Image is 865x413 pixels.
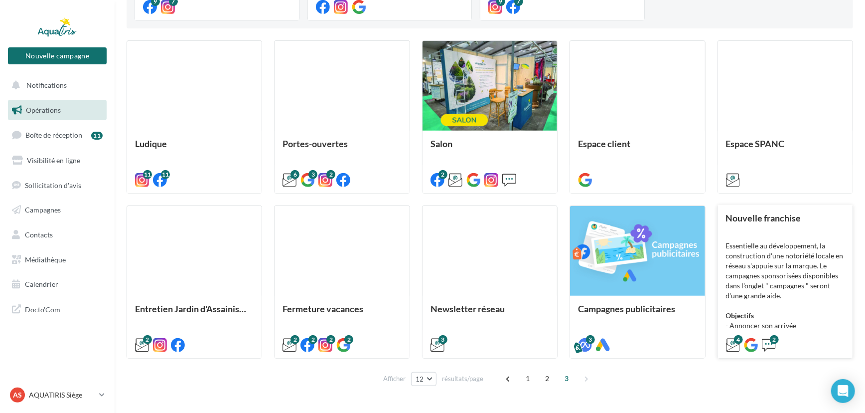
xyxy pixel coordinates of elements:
[290,170,299,179] div: 6
[559,371,575,387] span: 3
[25,131,82,139] span: Boîte de réception
[726,213,845,233] div: Nouvelle franchise
[26,81,67,89] span: Notifications
[831,379,855,403] div: Open Intercom Messenger
[26,106,61,114] span: Opérations
[520,371,536,387] span: 1
[586,335,595,344] div: 3
[6,75,105,96] button: Notifications
[770,335,779,344] div: 2
[344,335,353,344] div: 2
[6,175,109,196] a: Sollicitation d'avis
[8,386,107,405] a: AS AQUATIRIS Siège
[383,374,406,384] span: Afficher
[308,170,317,179] div: 3
[438,170,447,179] div: 2
[25,230,53,239] span: Contacts
[161,170,170,179] div: 11
[13,390,22,400] span: AS
[438,335,447,344] div: 3
[326,335,335,344] div: 2
[540,371,556,387] span: 2
[6,299,109,320] a: Docto'Com
[27,156,80,165] span: Visibilité en ligne
[6,249,109,270] a: Médiathèque
[25,206,61,214] span: Campagnes
[25,280,58,288] span: Calendrier
[283,139,401,159] div: Portes-ouvertes
[135,304,254,324] div: Entretien Jardin d'Assainissement
[143,170,152,179] div: 11
[431,304,549,324] div: Newsletter réseau
[726,139,845,159] div: Espace SPANC
[578,139,697,159] div: Espace client
[578,304,697,324] div: Campagnes publicitaires
[8,47,107,64] button: Nouvelle campagne
[726,311,754,320] strong: Objectifs
[431,139,549,159] div: Salon
[283,304,401,324] div: Fermeture vacances
[91,132,103,140] div: 11
[25,181,81,189] span: Sollicitation d'avis
[6,100,109,121] a: Opérations
[726,241,845,341] div: Essentielle au développement, la construction d'une notoriété locale en réseau s'appuie sur la ma...
[6,124,109,146] a: Boîte de réception11
[135,139,254,159] div: Ludique
[6,150,109,171] a: Visibilité en ligne
[411,372,436,386] button: 12
[25,303,60,316] span: Docto'Com
[734,335,743,344] div: 4
[326,170,335,179] div: 2
[6,224,109,245] a: Contacts
[416,375,424,383] span: 12
[6,274,109,295] a: Calendrier
[308,335,317,344] div: 2
[290,335,299,344] div: 2
[25,255,66,264] span: Médiathèque
[29,390,95,400] p: AQUATIRIS Siège
[6,200,109,220] a: Campagnes
[143,335,152,344] div: 2
[442,374,483,384] span: résultats/page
